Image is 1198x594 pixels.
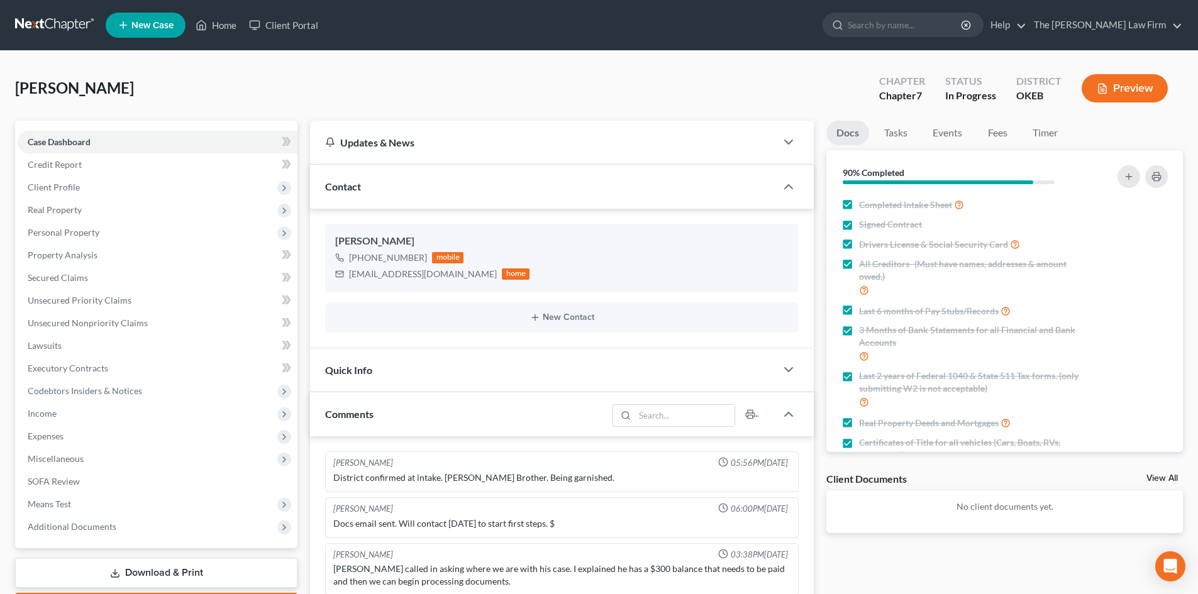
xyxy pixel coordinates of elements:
div: [PERSON_NAME] [333,549,393,561]
div: Chapter [879,89,925,103]
div: OKEB [1016,89,1062,103]
span: [PERSON_NAME] [15,79,134,97]
a: Unsecured Nonpriority Claims [18,312,297,334]
span: Drivers License & Social Security Card [859,238,1008,251]
input: Search... [635,405,735,426]
a: Credit Report [18,153,297,176]
span: Secured Claims [28,272,88,283]
span: Personal Property [28,227,99,238]
a: Docs [826,121,869,145]
div: [PERSON_NAME] called in asking where we are with his case. I explained he has a $300 balance that... [333,563,790,588]
div: Client Documents [826,472,907,485]
a: Executory Contracts [18,357,297,380]
div: District [1016,74,1062,89]
span: Codebtors Insiders & Notices [28,385,142,396]
a: SOFA Review [18,470,297,493]
span: 06:00PM[DATE] [731,503,788,515]
div: Open Intercom Messenger [1155,551,1185,581]
div: Status [945,74,996,89]
span: Real Property Deeds and Mortgages [859,417,999,429]
a: Lawsuits [18,334,297,357]
button: New Contact [335,312,789,322]
div: [PERSON_NAME] [333,457,393,469]
a: Home [189,14,243,36]
a: Secured Claims [18,267,297,289]
p: No client documents yet. [836,500,1173,513]
a: Client Portal [243,14,324,36]
span: Contact [325,180,361,192]
a: Property Analysis [18,244,297,267]
span: SOFA Review [28,476,80,487]
span: 05:56PM[DATE] [731,457,788,469]
div: mobile [432,252,463,263]
a: Fees [977,121,1018,145]
div: Docs email sent. Will contact [DATE] to start first steps. $ [333,517,790,530]
span: Additional Documents [28,521,116,532]
span: Client Profile [28,182,80,192]
span: Comments [325,408,374,420]
div: Chapter [879,74,925,89]
a: Help [984,14,1026,36]
div: [EMAIL_ADDRESS][DOMAIN_NAME] [349,268,497,280]
span: Unsecured Nonpriority Claims [28,317,148,328]
span: Unsecured Priority Claims [28,295,131,305]
span: Signed Contract [859,218,922,231]
span: Last 6 months of Pay Stubs/Records [859,305,999,317]
span: 3 Months of Bank Statements for all Financial and Bank Accounts [859,324,1083,349]
a: The [PERSON_NAME] Law Firm [1028,14,1182,36]
strong: 90% Completed [843,167,904,178]
a: View All [1146,474,1178,483]
a: Download & Print [15,558,297,588]
div: [PERSON_NAME] [335,234,789,249]
button: Preview [1082,74,1168,102]
span: Expenses [28,431,64,441]
span: Lawsuits [28,340,62,351]
div: [PHONE_NUMBER] [349,251,427,264]
span: Quick Info [325,364,372,376]
div: In Progress [945,89,996,103]
span: Executory Contracts [28,363,108,373]
a: Tasks [874,121,918,145]
span: 03:38PM[DATE] [731,549,788,561]
a: Unsecured Priority Claims [18,289,297,312]
span: Property Analysis [28,250,97,260]
a: Events [923,121,972,145]
a: Timer [1023,121,1068,145]
span: Means Test [28,498,71,509]
span: Income [28,408,57,419]
a: Case Dashboard [18,131,297,153]
div: District confirmed at intake. [PERSON_NAME] Brother. Being garnished. [333,471,790,484]
div: Updates & News [325,136,761,149]
span: All Creditors- (Must have names, addresses & amount owed.) [859,258,1083,283]
span: Credit Report [28,159,82,170]
span: New Case [131,21,174,30]
span: Completed Intake Sheet [859,199,952,211]
span: 7 [916,89,922,101]
span: Real Property [28,204,82,215]
input: Search by name... [848,13,963,36]
span: Case Dashboard [28,136,91,147]
div: [PERSON_NAME] [333,503,393,515]
span: Certificates of Title for all vehicles (Cars, Boats, RVs, ATVs, Ect...) If its in your name, we n... [859,436,1083,461]
div: home [502,268,530,280]
span: Miscellaneous [28,453,84,464]
span: Last 2 years of Federal 1040 & State 511 Tax forms. (only submitting W2 is not acceptable) [859,370,1083,395]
